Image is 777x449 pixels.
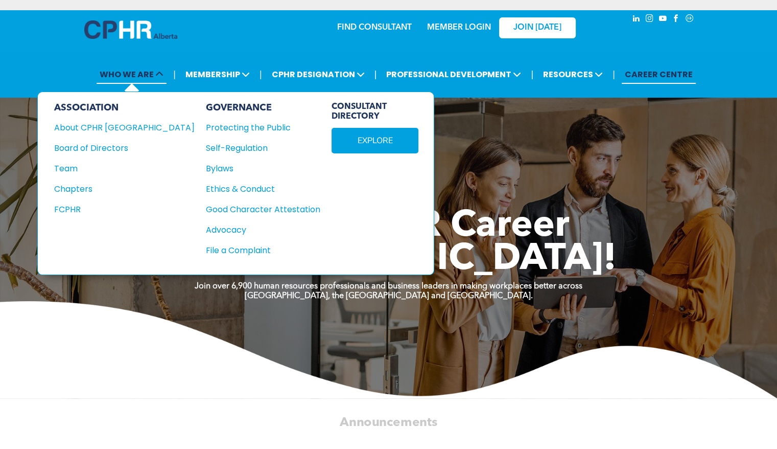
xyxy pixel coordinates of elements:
a: Protecting the Public [206,121,320,134]
a: youtube [657,13,669,27]
div: Ethics & Conduct [206,183,309,195]
a: FIND CONSULTANT [337,24,412,32]
a: CAREER CENTRE [622,65,696,84]
a: Advocacy [206,223,320,236]
li: | [531,64,533,85]
span: PROFESSIONAL DEVELOPMENT [383,65,524,84]
a: Good Character Attestation [206,203,320,216]
a: File a Complaint [206,244,320,257]
img: A blue and white logo for cp alberta [84,20,177,39]
span: CONSULTANT DIRECTORY [332,102,418,122]
div: Protecting the Public [206,121,309,134]
div: About CPHR [GEOGRAPHIC_DATA] [54,121,181,134]
a: Ethics & Conduct [206,183,320,195]
a: EXPLORE [332,128,418,153]
span: Announcements [340,416,437,429]
a: About CPHR [GEOGRAPHIC_DATA] [54,121,195,134]
a: Bylaws [206,162,320,175]
div: Self-Regulation [206,142,309,154]
li: | [260,64,262,85]
span: JOIN [DATE] [513,23,561,33]
strong: Join over 6,900 human resources professionals and business leaders in making workplaces better ac... [195,282,582,290]
a: instagram [644,13,655,27]
strong: [GEOGRAPHIC_DATA], the [GEOGRAPHIC_DATA] and [GEOGRAPHIC_DATA]. [245,292,533,300]
span: MEMBERSHIP [182,65,253,84]
a: JOIN [DATE] [499,17,576,38]
span: CPHR DESIGNATION [269,65,368,84]
div: File a Complaint [206,244,309,257]
span: WHO WE ARE [97,65,167,84]
a: linkedin [631,13,642,27]
div: Good Character Attestation [206,203,309,216]
a: MEMBER LOGIN [427,24,491,32]
a: FCPHR [54,203,195,216]
div: Advocacy [206,223,309,236]
div: GOVERNANCE [206,102,320,114]
a: Team [54,162,195,175]
li: | [173,64,176,85]
div: Team [54,162,181,175]
li: | [613,64,615,85]
span: RESOURCES [540,65,606,84]
a: Social network [684,13,695,27]
div: Board of Directors [54,142,181,154]
a: facebook [671,13,682,27]
li: | [374,64,377,85]
div: Bylaws [206,162,309,175]
div: FCPHR [54,203,181,216]
a: Board of Directors [54,142,195,154]
a: Chapters [54,183,195,195]
div: ASSOCIATION [54,102,195,114]
div: Chapters [54,183,181,195]
a: Self-Regulation [206,142,320,154]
